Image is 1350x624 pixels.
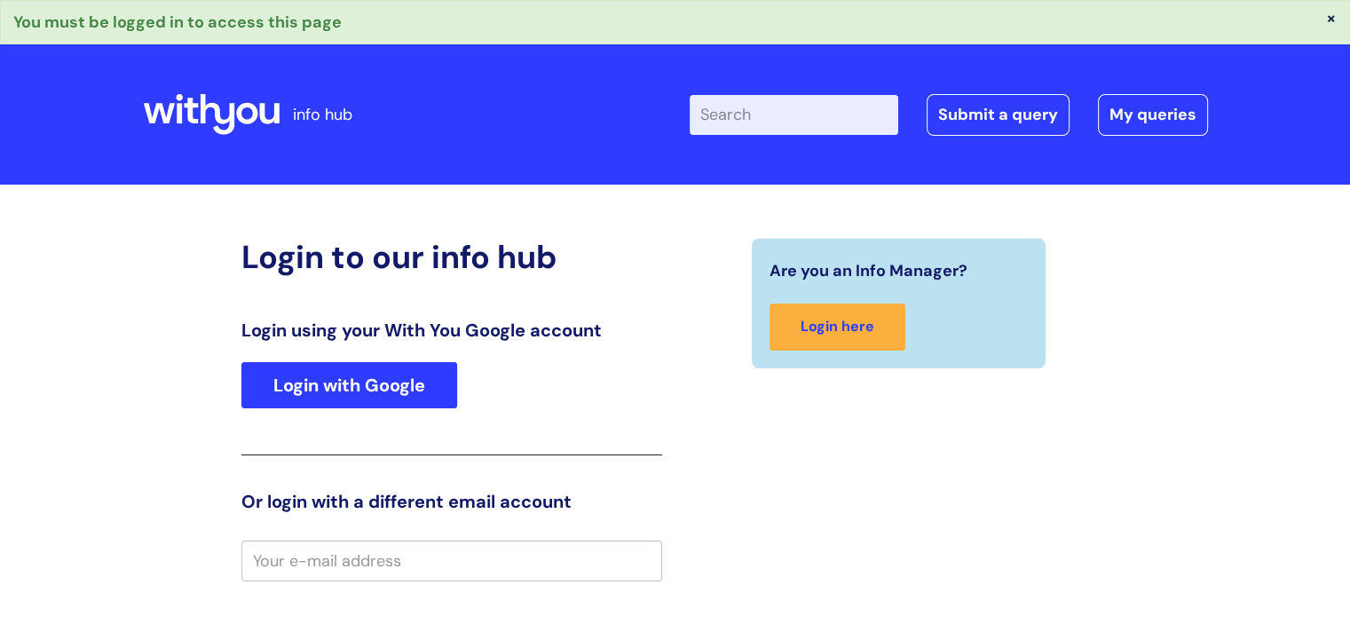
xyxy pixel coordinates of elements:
a: My queries [1098,94,1208,135]
h2: Login to our info hub [241,238,662,276]
a: Login here [770,304,905,351]
input: Search [690,95,898,134]
h3: Or login with a different email account [241,491,662,512]
h3: Login using your With You Google account [241,320,662,341]
input: Your e-mail address [241,541,662,581]
span: Are you an Info Manager? [770,257,967,285]
p: info hub [293,100,352,129]
a: Submit a query [927,94,1070,135]
button: × [1326,10,1337,26]
a: Login with Google [241,362,457,408]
